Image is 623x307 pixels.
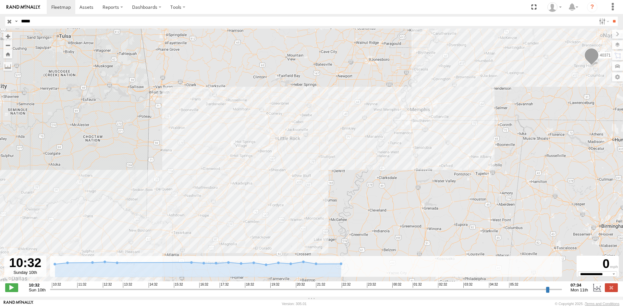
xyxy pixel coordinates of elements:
span: 13:32 [123,283,132,288]
span: 11:32 [77,283,86,288]
div: Version: 305.01 [282,302,307,306]
div: 0 [578,257,618,271]
a: Visit our Website [4,301,33,307]
span: 00:32 [392,283,401,288]
label: Search Query [14,17,19,26]
label: Search Filter Options [596,17,610,26]
span: 18:32 [245,283,254,288]
strong: 10:32 [29,283,46,288]
label: Play/Stop [5,283,18,292]
label: Map Settings [612,72,623,82]
span: 14:32 [149,283,158,288]
span: 10:32 [52,283,61,288]
span: 02:32 [438,283,447,288]
div: Carlos Ortiz [545,2,564,12]
button: Zoom Home [3,50,12,58]
span: 12:32 [103,283,112,288]
label: Measure [3,62,12,71]
button: Zoom out [3,41,12,50]
span: 23:32 [367,283,376,288]
strong: 07:34 [570,283,588,288]
a: Terms and Conditions [585,302,619,306]
span: 16:32 [199,283,208,288]
img: rand-logo.svg [6,5,40,9]
span: 40371 [600,53,611,58]
span: 20:32 [296,283,305,288]
span: 17:32 [220,283,229,288]
i: ? [587,2,597,12]
span: 01:32 [413,283,422,288]
label: Close [605,283,618,292]
span: 19:32 [270,283,279,288]
span: 15:32 [174,283,183,288]
span: Sun 10th Aug 2025 [29,288,46,292]
span: 05:32 [509,283,518,288]
button: Zoom in [3,32,12,41]
span: 21:32 [316,283,325,288]
span: 22:32 [342,283,351,288]
span: 03:32 [463,283,472,288]
div: © Copyright 2025 - [555,302,619,306]
span: Mon 11th Aug 2025 [570,288,588,292]
span: 04:32 [489,283,498,288]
